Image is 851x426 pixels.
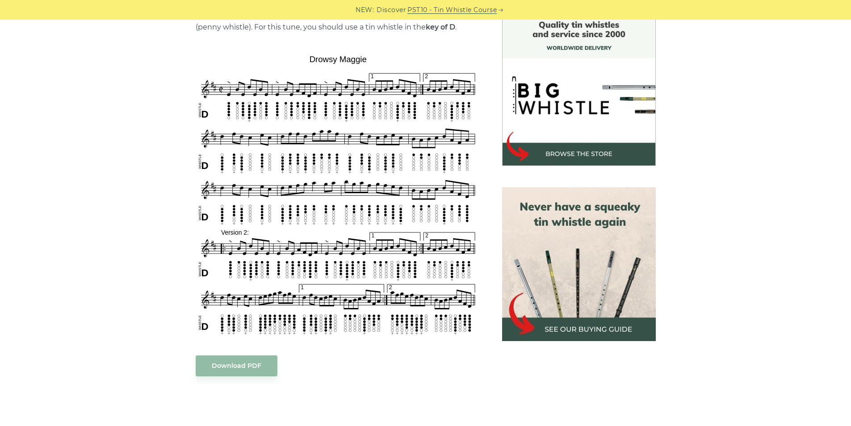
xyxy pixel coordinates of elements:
[502,187,656,341] img: tin whistle buying guide
[407,5,497,15] a: PST10 - Tin Whistle Course
[196,51,481,337] img: Drowsy Maggie Tin Whistle Tabs & Sheet Music
[426,23,455,31] strong: key of D
[377,5,406,15] span: Discover
[196,10,481,33] p: Sheet music notes and tab to play on a tin whistle (penny whistle). For this tune, you should use...
[356,5,374,15] span: NEW:
[502,12,656,166] img: BigWhistle Tin Whistle Store
[196,355,277,376] a: Download PDF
